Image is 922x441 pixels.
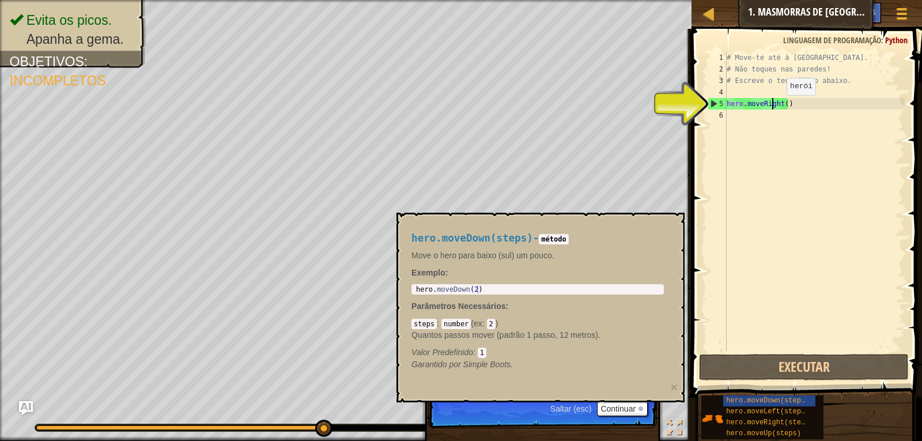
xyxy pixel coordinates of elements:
button: Ask AI [19,401,33,415]
button: Ask AI [821,2,852,24]
code: herói [790,82,813,91]
span: Parâmetros Necessários [411,301,505,311]
button: Continuar [597,401,648,416]
strong: : [411,268,448,277]
code: 1 [478,348,486,358]
span: hero.moveRight(steps) [726,419,813,427]
span: Dicas [858,6,876,17]
h4: - [411,233,664,244]
span: Linguagem de programação [783,35,881,46]
li: Evita os picos. [10,11,135,30]
span: : [84,55,88,69]
span: hero.moveDown(steps) [726,397,809,405]
span: Ask AI [827,6,847,17]
div: 1 [708,52,727,63]
div: 5 [708,98,727,110]
span: : [437,319,441,328]
p: Move o hero para baixo (sul) um pouco. [411,250,664,261]
button: Alternar ecrã inteiro [663,417,686,441]
button: × [671,381,678,393]
code: 2 [487,319,496,329]
span: Incompletos [10,74,106,88]
span: Garantido por [411,360,463,369]
li: Apanha a gema. [10,30,135,49]
span: hero.moveDown(steps) [411,232,533,244]
span: : [482,319,487,328]
span: Evita os picos. [27,13,112,28]
code: método [539,234,568,244]
div: ( ) [411,318,664,358]
span: Objetivos [10,55,84,69]
span: ex [474,319,482,328]
span: Apanha a gema. [27,32,124,47]
p: Quantos passos mover (padrão 1 passo, 12 metros). [411,329,664,341]
button: Executar [699,354,909,380]
span: : [506,301,509,311]
code: number [441,319,471,329]
span: Valor Predefinido [411,348,473,357]
img: portrait.png [701,408,723,429]
span: hero.moveUp(steps) [726,429,801,438]
span: : [473,348,478,357]
div: 2 [708,63,727,75]
div: 6 [708,110,727,121]
span: hero.moveLeft(steps) [726,408,809,416]
span: Saltar (esc) [550,404,592,413]
em: Simple Boots. [411,360,513,369]
span: Python [885,35,908,46]
div: 3 [708,75,727,86]
div: 4 [708,86,727,98]
button: Mostrar o menu do jogo [887,2,916,29]
code: steps [411,319,437,329]
span: : [881,35,885,46]
span: Exemplo [411,268,445,277]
